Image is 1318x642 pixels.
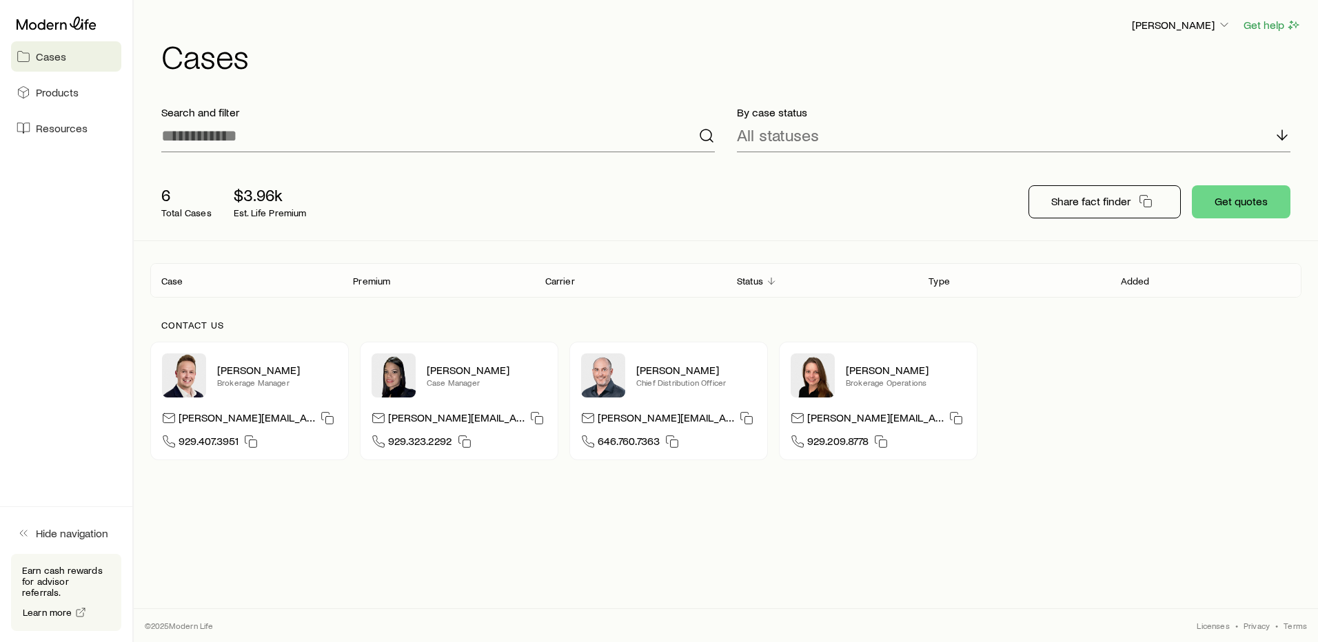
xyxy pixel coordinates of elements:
[388,411,525,429] p: [PERSON_NAME][EMAIL_ADDRESS][DOMAIN_NAME]
[234,207,307,218] p: Est. Life Premium
[161,207,212,218] p: Total Cases
[11,518,121,548] button: Hide navigation
[545,276,575,287] p: Carrier
[1028,185,1181,218] button: Share fact finder
[846,363,966,377] p: [PERSON_NAME]
[1132,18,1231,32] p: [PERSON_NAME]
[36,85,79,99] span: Products
[179,411,315,429] p: [PERSON_NAME][EMAIL_ADDRESS][DOMAIN_NAME]
[598,434,660,453] span: 646.760.7363
[372,353,416,397] img: Elana Hasten
[737,125,819,145] p: All statuses
[1243,17,1301,33] button: Get help
[598,411,734,429] p: [PERSON_NAME][EMAIL_ADDRESS][DOMAIN_NAME]
[1121,276,1150,287] p: Added
[161,39,1301,72] h1: Cases
[161,105,715,119] p: Search and filter
[1192,185,1290,218] button: Get quotes
[11,41,121,72] a: Cases
[846,377,966,388] p: Brokerage Operations
[929,276,950,287] p: Type
[388,434,452,453] span: 929.323.2292
[353,276,390,287] p: Premium
[11,77,121,107] a: Products
[150,263,1301,298] div: Client cases
[1197,620,1229,631] a: Licenses
[145,620,214,631] p: © 2025 Modern Life
[36,50,66,63] span: Cases
[11,113,121,143] a: Resources
[217,363,337,377] p: [PERSON_NAME]
[36,526,108,540] span: Hide navigation
[1284,620,1307,631] a: Terms
[791,353,835,397] img: Ellen Wall
[427,377,547,388] p: Case Manager
[162,353,206,397] img: Derek Wakefield
[807,411,944,429] p: [PERSON_NAME][EMAIL_ADDRESS][DOMAIN_NAME]
[161,185,212,205] p: 6
[807,434,869,453] span: 929.209.8778
[217,377,337,388] p: Brokerage Manager
[737,276,763,287] p: Status
[23,608,72,617] span: Learn more
[11,554,121,631] div: Earn cash rewards for advisor referrals.Learn more
[1131,17,1232,34] button: [PERSON_NAME]
[22,565,110,598] p: Earn cash rewards for advisor referrals.
[36,121,88,135] span: Resources
[581,353,625,397] img: Dan Pierson
[234,185,307,205] p: $3.96k
[636,377,756,388] p: Chief Distribution Officer
[1275,620,1278,631] span: •
[1235,620,1238,631] span: •
[179,434,239,453] span: 929.407.3951
[161,276,183,287] p: Case
[1244,620,1270,631] a: Privacy
[636,363,756,377] p: [PERSON_NAME]
[1051,194,1131,208] p: Share fact finder
[161,320,1290,331] p: Contact us
[737,105,1290,119] p: By case status
[427,363,547,377] p: [PERSON_NAME]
